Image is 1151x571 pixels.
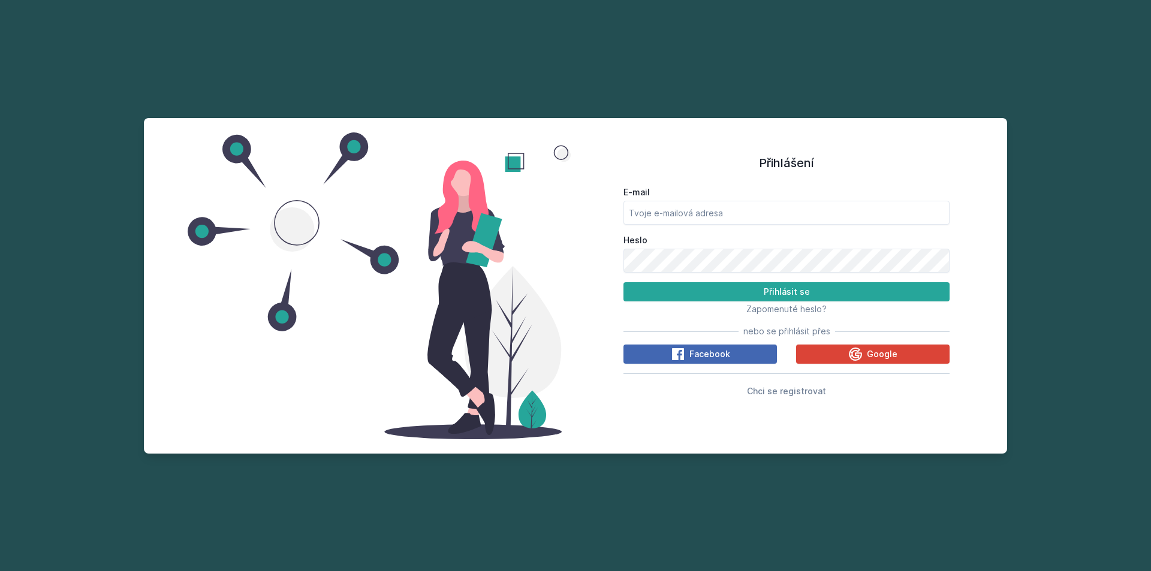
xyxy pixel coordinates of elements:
[743,325,830,337] span: nebo se přihlásit přes
[796,345,950,364] button: Google
[623,201,950,225] input: Tvoje e-mailová adresa
[623,186,950,198] label: E-mail
[623,345,777,364] button: Facebook
[746,304,827,314] span: Zapomenuté heslo?
[623,282,950,301] button: Přihlásit se
[623,234,950,246] label: Heslo
[867,348,897,360] span: Google
[747,386,826,396] span: Chci se registrovat
[623,154,950,172] h1: Přihlášení
[747,383,826,398] button: Chci se registrovat
[689,348,730,360] span: Facebook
